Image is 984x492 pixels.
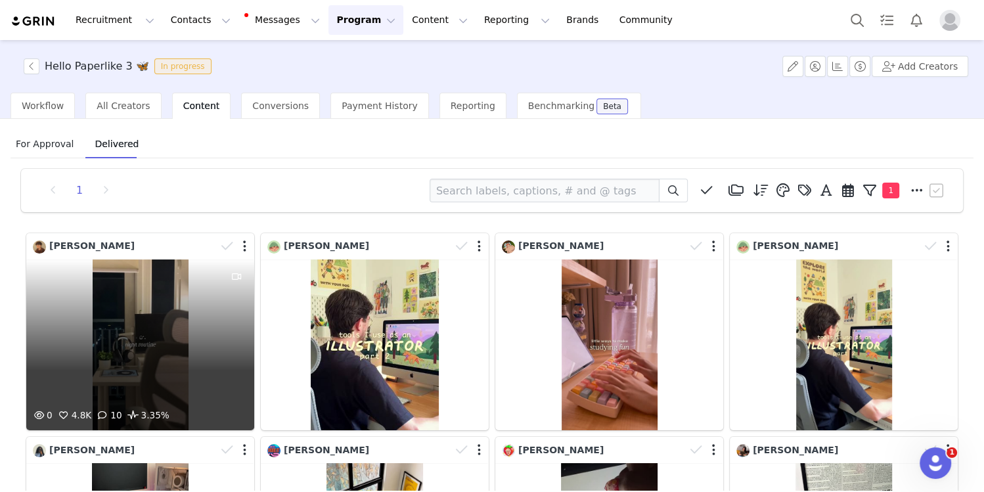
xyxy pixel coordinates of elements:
span: 10 [95,410,122,420]
img: e3d939c1-17b3-4699-b28a-ed469e2ed777.jpg [267,444,280,457]
a: Brands [558,5,610,35]
span: [PERSON_NAME] [284,445,369,455]
input: Search labels, captions, # and @ tags [430,179,660,202]
span: For Approval [11,133,79,154]
button: Messages [239,5,328,35]
button: 1 [859,181,906,200]
img: 858e48d3-2324-4722-96f2-1c9644a753c4.jpg [33,444,46,457]
button: Profile [931,10,973,31]
span: Delivered [89,133,144,154]
a: Community [612,5,686,35]
span: Reporting [451,101,495,111]
button: Search [843,5,872,35]
img: 4c5fb549-0768-4468-95ea-49b8069ce1ae.jpg [736,240,749,254]
img: placeholder-profile.jpg [939,10,960,31]
span: 3.35% [125,408,169,424]
span: [PERSON_NAME] [518,445,604,455]
button: Reporting [476,5,558,35]
span: 1 [882,183,899,198]
button: Recruitment [68,5,162,35]
span: [PERSON_NAME] [518,240,604,251]
span: Payment History [342,101,418,111]
img: grin logo [11,15,56,28]
h3: Hello Paperlike 3 🦋 [45,58,149,74]
span: 0 [31,410,53,420]
iframe: Intercom live chat [920,447,951,479]
span: All Creators [97,101,150,111]
span: 1 [947,447,957,458]
img: 46945dca-f52d-414e-8448-e86f1037b017.jpg [502,444,515,457]
img: 683b867f-f003-446f-895f-8293ba0febdb.jpg [736,444,749,457]
button: Add Creators [872,56,968,77]
span: [object Object] [24,58,217,74]
span: [PERSON_NAME] [753,240,838,251]
span: [PERSON_NAME] [284,240,369,251]
span: Content [183,101,220,111]
span: Conversions [252,101,309,111]
li: 1 [70,181,89,200]
button: Notifications [902,5,931,35]
span: Workflow [22,101,64,111]
span: Benchmarking [528,101,594,111]
div: Beta [603,102,621,110]
span: [PERSON_NAME] [49,240,135,251]
span: [PERSON_NAME] [753,445,838,455]
span: 4.8K [56,410,92,420]
span: In progress [154,58,212,74]
button: Content [404,5,476,35]
img: 48fbe679-8c1f-469e-9ae5-9960b7414579.jpg [502,240,515,254]
button: Program [328,5,403,35]
span: [PERSON_NAME] [49,445,135,455]
img: 4c5fb549-0768-4468-95ea-49b8069ce1ae.jpg [267,240,280,254]
img: f77dbe83-35c9-4d12-a5c9-2517d9d27beb.jpg [33,240,46,254]
a: Tasks [872,5,901,35]
button: Contacts [163,5,238,35]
